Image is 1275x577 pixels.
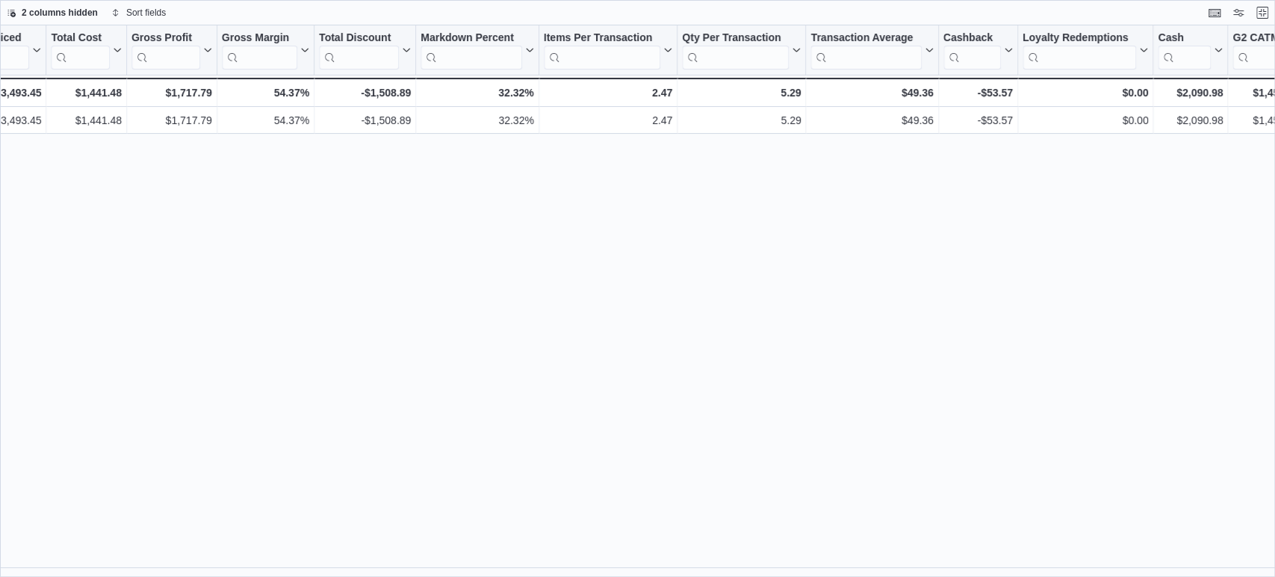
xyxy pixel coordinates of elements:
[131,84,212,102] div: $1,717.79
[222,84,309,102] div: 54.37%
[1158,84,1223,102] div: $2,090.98
[22,7,98,19] span: 2 columns hidden
[1253,4,1271,22] button: Exit fullscreen
[1229,4,1247,22] button: Display options
[1023,84,1149,102] div: $0.00
[319,84,411,102] div: -$1,508.89
[1206,4,1223,22] button: Keyboard shortcuts
[1,4,104,22] button: 2 columns hidden
[421,84,533,102] div: 32.32%
[51,84,121,102] div: $1,441.48
[126,7,166,19] span: Sort fields
[682,84,801,102] div: 5.29
[544,84,673,102] div: 2.47
[943,84,1013,102] div: -$53.57
[810,84,933,102] div: $49.36
[105,4,172,22] button: Sort fields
